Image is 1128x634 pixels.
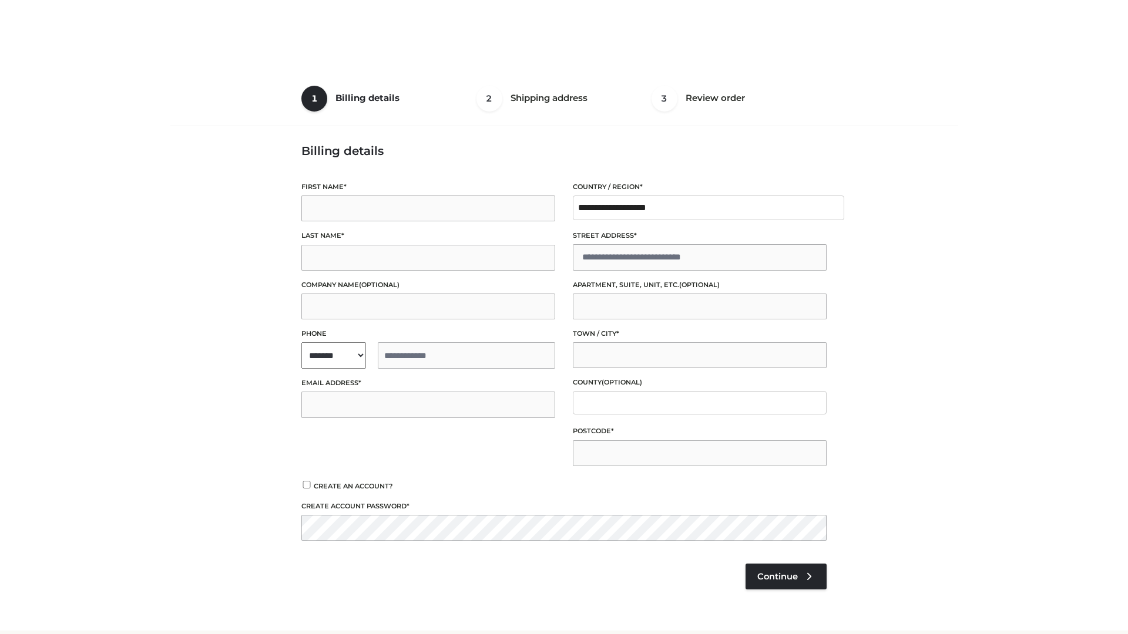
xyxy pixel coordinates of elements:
span: Review order [686,92,745,103]
label: First name [301,181,555,193]
label: County [573,377,827,388]
label: Create account password [301,501,827,512]
label: Country / Region [573,181,827,193]
span: (optional) [602,378,642,386]
label: Company name [301,279,555,291]
label: Town / City [573,328,827,339]
a: Continue [746,564,827,589]
h3: Billing details [301,144,827,158]
label: Postcode [573,426,827,437]
input: Create an account? [301,481,312,488]
span: 2 [476,86,502,112]
span: (optional) [359,281,399,289]
span: 3 [652,86,677,112]
span: Create an account? [314,482,393,490]
span: 1 [301,86,327,112]
label: Email address [301,377,555,389]
label: Apartment, suite, unit, etc. [573,279,827,291]
span: Billing details [335,92,399,103]
span: Continue [757,571,798,582]
span: (optional) [679,281,720,289]
label: Phone [301,328,555,339]
label: Last name [301,230,555,241]
span: Shipping address [511,92,587,103]
label: Street address [573,230,827,241]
